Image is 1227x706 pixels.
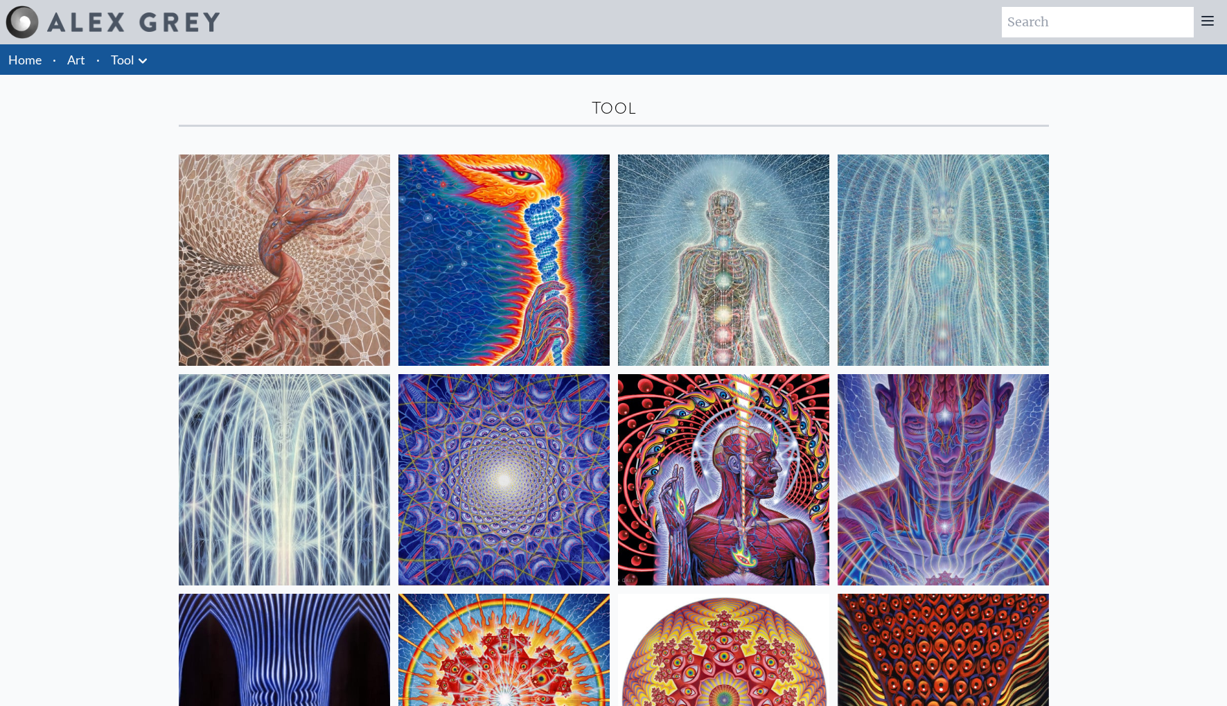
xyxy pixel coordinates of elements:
img: Mystic Eye, 2018, Alex Grey [838,374,1049,585]
input: Search [1002,7,1194,37]
a: Art [67,50,85,69]
a: Home [8,52,42,67]
li: · [47,44,62,75]
div: Tool [179,97,1049,119]
a: Tool [111,50,134,69]
li: · [91,44,105,75]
